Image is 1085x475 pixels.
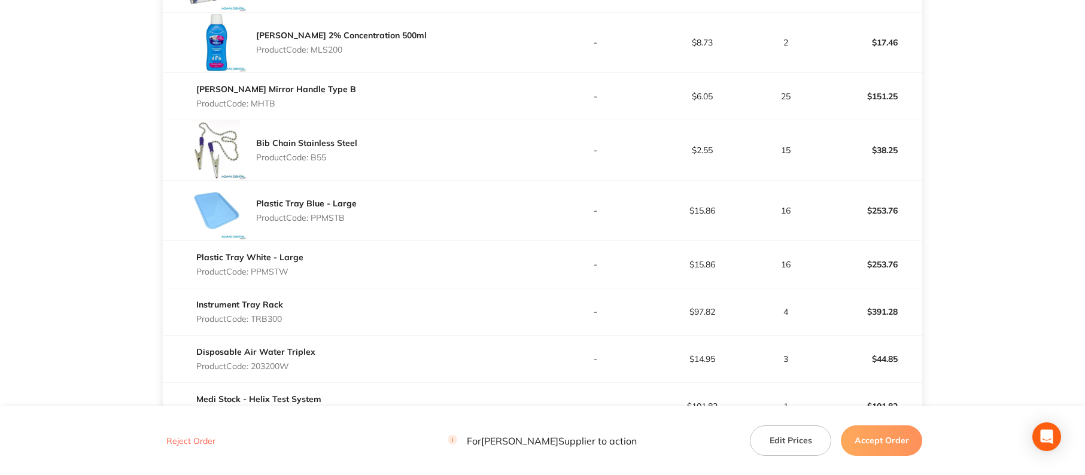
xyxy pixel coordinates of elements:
p: Product Code: MLS200 [256,45,427,54]
a: Disposable Air Water Triplex [256,379,375,390]
img: OGpkbjZlcw [187,13,247,72]
p: $15.86 [649,266,755,276]
p: - [543,266,649,276]
p: 2 [756,38,816,47]
p: 3 [756,387,816,397]
p: - [543,327,649,336]
img: bWdwNTBxdg [187,181,247,240]
p: 16 [756,266,816,276]
div: Open Intercom Messenger [1032,422,1061,451]
p: - [543,38,649,47]
p: $14.95 [649,387,755,397]
p: $44.85 [816,377,922,406]
p: Product Code: B55 [256,153,357,162]
p: $8.73 [649,38,755,47]
a: Plastic Tray Blue - Large [256,198,357,209]
p: $15.86 [649,206,755,215]
p: - [543,206,649,215]
p: Product Code: PPMSTW [256,273,363,283]
p: $97.82 [649,327,755,336]
p: For [PERSON_NAME] Supplier to action [448,435,637,446]
p: Product Code: MHTB [196,99,356,108]
p: 15 [756,145,816,155]
p: $17.46 [816,28,922,57]
img: Nnp6Nzgzag [187,241,247,301]
button: Reject Order [163,436,219,446]
p: 25 [756,92,816,101]
p: $38.25 [816,136,922,165]
p: - [543,387,649,397]
img: NGg1bzMzcA [187,120,247,180]
img: emExYWI0aw [187,362,247,422]
a: Plastic Tray White - Large [256,258,363,269]
p: $151.25 [816,82,922,111]
p: $253.76 [816,257,922,285]
p: $253.76 [816,196,922,225]
p: $391.28 [816,317,922,346]
p: - [543,92,649,101]
p: Product Code: PPMSTB [256,213,357,223]
p: Product Code: 203200W [256,394,375,404]
img: MW1rdDAwdQ [187,302,247,361]
a: [PERSON_NAME] 2% Concentration 500ml [256,30,427,41]
p: 4 [756,327,816,336]
button: Edit Prices [750,425,831,455]
a: Bib Chain Stainless Steel [256,138,357,148]
button: Accept Order [841,425,922,455]
p: - [543,145,649,155]
p: Product Code: TRB300 [256,334,343,343]
p: $2.55 [649,145,755,155]
a: Instrument Tray Rack [256,319,343,330]
p: 16 [756,206,816,215]
a: [PERSON_NAME] Mirror Handle Type B [196,84,356,95]
p: $6.05 [649,92,755,101]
